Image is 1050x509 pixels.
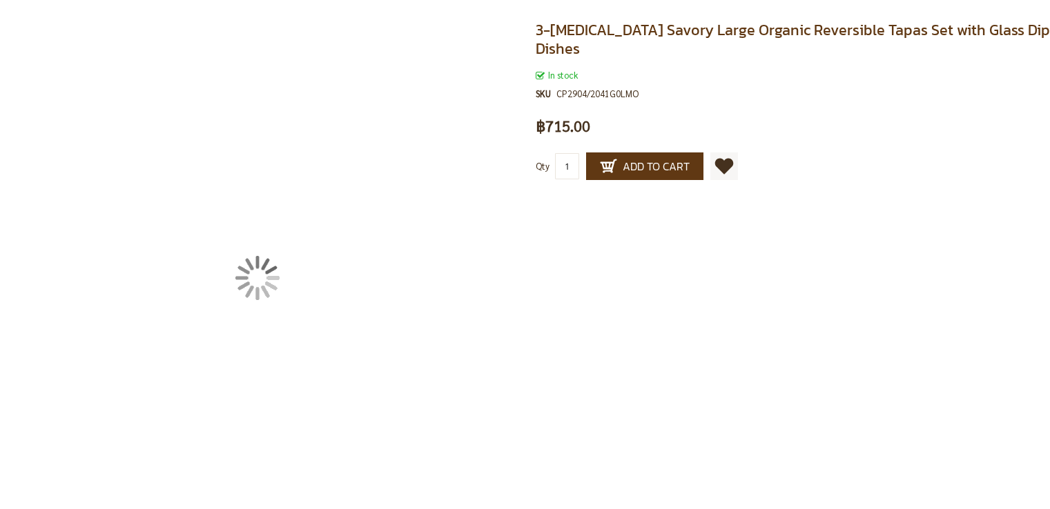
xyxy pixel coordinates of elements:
span: Add to Cart [600,158,690,174]
span: In stock [536,69,578,81]
span: Qty [536,160,550,172]
button: Add to Cart [586,152,703,180]
span: 3-[MEDICAL_DATA] Savory Large Organic Reversible Tapas Set with Glass Dip Dishes [536,19,1050,60]
a: Add to Wish List [710,152,738,180]
div: CP2904/2041G0LMO [556,86,639,101]
strong: SKU [536,86,556,101]
img: Loading... [235,256,280,300]
span: ฿715.00 [536,119,590,134]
